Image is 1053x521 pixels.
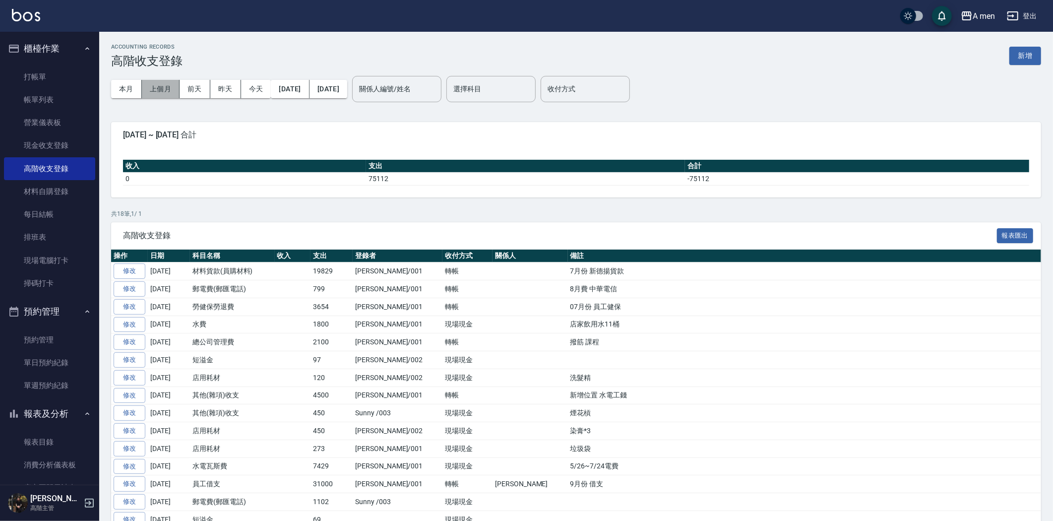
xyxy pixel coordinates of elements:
[353,387,442,404] td: [PERSON_NAME]/001
[685,160,1029,173] th: 合計
[148,333,190,351] td: [DATE]
[148,457,190,475] td: [DATE]
[4,328,95,351] a: 預約管理
[190,457,275,475] td: 水電瓦斯費
[442,298,493,316] td: 轉帳
[366,160,685,173] th: 支出
[4,36,95,62] button: 櫃檯作業
[353,333,442,351] td: [PERSON_NAME]/001
[148,387,190,404] td: [DATE]
[114,441,145,456] a: 修改
[310,333,353,351] td: 2100
[190,422,275,440] td: 店用耗材
[114,281,145,297] a: 修改
[190,280,275,298] td: 郵電費(郵匯電話)
[114,352,145,368] a: 修改
[568,298,1041,316] td: 07月份 員工健保
[353,250,442,262] th: 登錄者
[148,422,190,440] td: [DATE]
[142,80,180,98] button: 上個月
[148,440,190,457] td: [DATE]
[190,440,275,457] td: 店用耗材
[275,250,311,262] th: 收入
[123,231,997,241] span: 高階收支登錄
[4,299,95,325] button: 預約管理
[30,494,81,504] h5: [PERSON_NAME]
[148,280,190,298] td: [DATE]
[114,263,145,279] a: 修改
[310,387,353,404] td: 4500
[111,80,142,98] button: 本月
[4,351,95,374] a: 單日預約紀錄
[442,493,493,511] td: 現場現金
[114,405,145,421] a: 修改
[493,250,567,262] th: 關係人
[114,423,145,439] a: 修改
[4,374,95,397] a: 單週預約紀錄
[310,422,353,440] td: 450
[148,351,190,369] td: [DATE]
[148,475,190,493] td: [DATE]
[190,404,275,422] td: 其他(雜項)收支
[310,298,353,316] td: 3654
[568,387,1041,404] td: 新增位置 水電工錢
[114,334,145,350] a: 修改
[148,369,190,387] td: [DATE]
[310,316,353,333] td: 1800
[442,333,493,351] td: 轉帳
[4,226,95,249] a: 排班表
[190,351,275,369] td: 短溢金
[442,262,493,280] td: 轉帳
[4,88,95,111] a: 帳單列表
[353,404,442,422] td: Sunny /003
[148,262,190,280] td: [DATE]
[310,440,353,457] td: 273
[210,80,241,98] button: 昨天
[310,369,353,387] td: 120
[442,404,493,422] td: 現場現金
[180,80,210,98] button: 前天
[148,250,190,262] th: 日期
[442,250,493,262] th: 收付方式
[4,401,95,427] button: 報表及分析
[997,230,1034,240] a: 報表匯出
[442,475,493,493] td: 轉帳
[310,404,353,422] td: 450
[442,316,493,333] td: 現場現金
[442,280,493,298] td: 轉帳
[353,475,442,493] td: [PERSON_NAME]/001
[123,130,1029,140] span: [DATE] ~ [DATE] 合計
[310,80,347,98] button: [DATE]
[148,298,190,316] td: [DATE]
[310,250,353,262] th: 支出
[4,476,95,499] a: 店家區間累計表
[190,298,275,316] td: 勞健保勞退費
[353,369,442,387] td: [PERSON_NAME]/002
[111,250,148,262] th: 操作
[123,160,366,173] th: 收入
[4,157,95,180] a: 高階收支登錄
[353,422,442,440] td: [PERSON_NAME]/002
[353,298,442,316] td: [PERSON_NAME]/001
[4,249,95,272] a: 現場電腦打卡
[111,44,183,50] h2: ACCOUNTING RECORDS
[353,316,442,333] td: [PERSON_NAME]/001
[190,262,275,280] td: 材料貨款(員購材料)
[685,172,1029,185] td: -75112
[30,504,81,513] p: 高階主管
[310,493,353,511] td: 1102
[353,280,442,298] td: [PERSON_NAME]/001
[366,172,685,185] td: 75112
[310,351,353,369] td: 97
[568,316,1041,333] td: 店家飲用水11桶
[190,369,275,387] td: 店用耗材
[8,493,28,513] img: Person
[241,80,271,98] button: 今天
[114,459,145,474] a: 修改
[114,317,145,332] a: 修改
[353,440,442,457] td: [PERSON_NAME]/001
[114,370,145,386] a: 修改
[1009,47,1041,65] button: 新增
[568,440,1041,457] td: 垃圾袋
[353,493,442,511] td: Sunny /003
